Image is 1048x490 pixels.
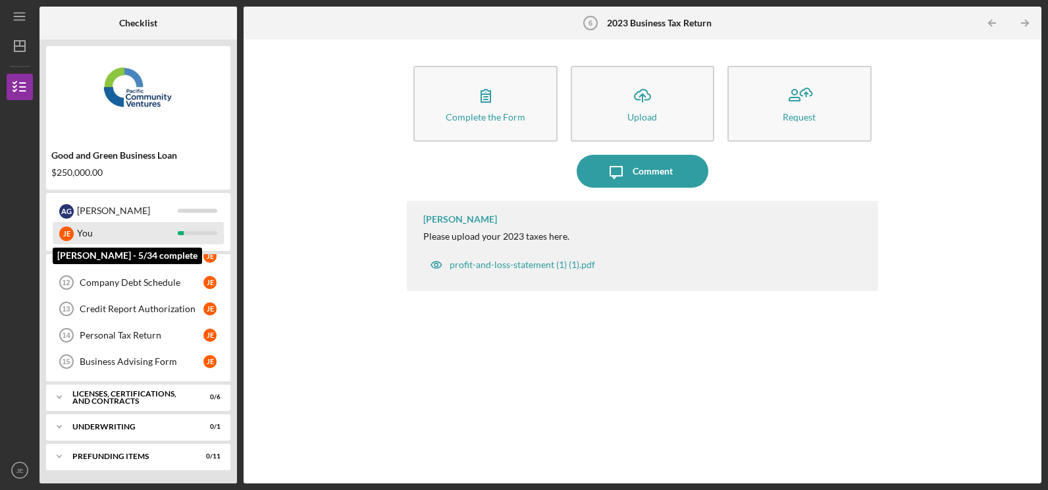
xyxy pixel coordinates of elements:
div: Upload [627,112,657,122]
b: 2023 Business Tax Return [607,18,712,28]
button: JE [7,457,33,483]
button: Upload [571,66,714,142]
div: A G [59,204,74,219]
div: Licenses, Certifications, and Contracts [72,390,188,405]
div: Please upload your 2023 taxes here. [423,231,569,242]
div: Complete the Form [446,112,525,122]
img: Product logo [46,53,230,132]
div: J E [203,355,217,368]
tspan: 15 [62,358,70,366]
div: 0 / 11 [197,452,221,460]
div: J E [203,250,217,263]
div: 0 / 6 [197,393,221,401]
a: 11Good and Green FormJE [53,243,224,269]
a: 14Personal Tax ReturnJE [53,322,224,348]
div: 0 / 1 [197,423,221,431]
a: 15Business Advising FormJE [53,348,224,375]
div: Request [783,112,816,122]
div: Company Debt Schedule [80,277,203,288]
div: $250,000.00 [51,167,225,178]
div: You [77,222,178,244]
div: Good and Green Business Loan [51,150,225,161]
div: [PERSON_NAME] [77,200,178,222]
tspan: 13 [62,305,70,313]
a: 12Company Debt ScheduleJE [53,269,224,296]
button: profit-and-loss-statement (1) (1).pdf [423,252,602,278]
button: Comment [577,155,708,188]
div: Prefunding Items [72,452,188,460]
div: profit-and-loss-statement (1) (1).pdf [450,259,595,270]
a: 13Credit Report AuthorizationJE [53,296,224,322]
button: Request [727,66,871,142]
tspan: 11 [62,252,70,260]
div: J E [203,302,217,315]
div: J E [203,329,217,342]
div: Comment [633,155,673,188]
div: [PERSON_NAME] [423,214,497,225]
div: J E [59,227,74,241]
div: Good and Green Form [80,251,203,261]
tspan: 14 [62,331,70,339]
div: J E [203,276,217,289]
text: JE [16,467,23,474]
button: Complete the Form [413,66,557,142]
tspan: 6 [588,19,592,27]
div: Business Advising Form [80,356,203,367]
div: Personal Tax Return [80,330,203,340]
div: Credit Report Authorization [80,304,203,314]
b: Checklist [119,18,157,28]
tspan: 12 [62,279,70,286]
div: Underwriting [72,423,188,431]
